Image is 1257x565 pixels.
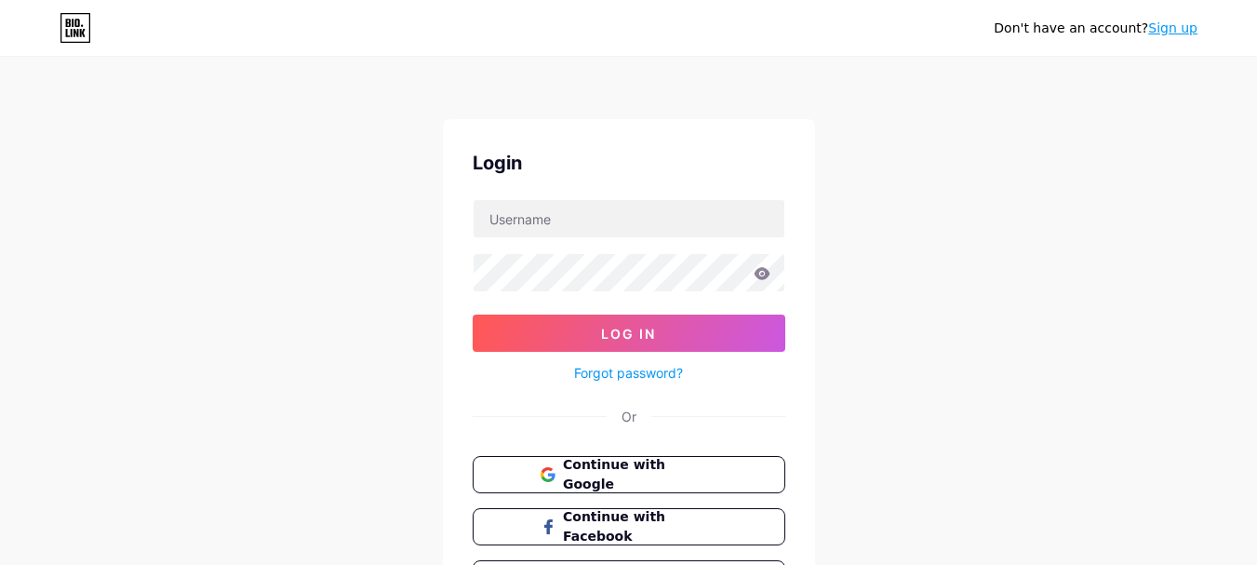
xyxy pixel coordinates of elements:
[473,315,785,352] button: Log In
[622,407,636,426] div: Or
[601,326,656,342] span: Log In
[473,508,785,545] button: Continue with Facebook
[574,363,683,383] a: Forgot password?
[563,455,716,494] span: Continue with Google
[473,456,785,493] button: Continue with Google
[563,507,716,546] span: Continue with Facebook
[994,19,1197,38] div: Don't have an account?
[1148,20,1197,35] a: Sign up
[474,200,784,237] input: Username
[473,149,785,177] div: Login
